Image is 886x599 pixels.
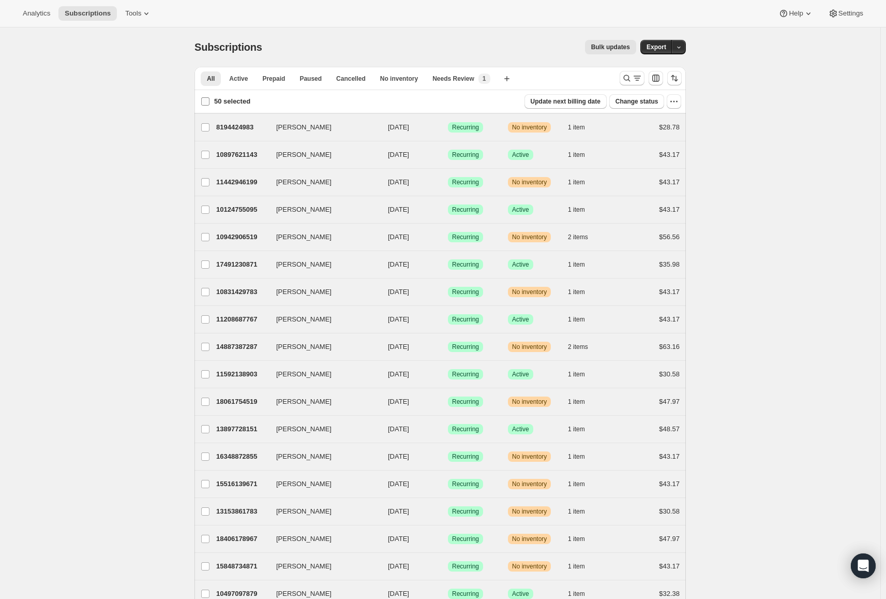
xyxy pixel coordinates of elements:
span: Settings [838,9,863,18]
span: Subscriptions [194,41,262,53]
span: [PERSON_NAME] [276,204,332,215]
span: [DATE] [388,507,409,515]
span: Needs Review [432,75,474,83]
p: 11442946199 [216,177,268,187]
div: 11208687767[PERSON_NAME][DATE]SuccessRecurringSuccessActive1 item$43.17 [216,312,680,327]
div: 10831429783[PERSON_NAME][DATE]SuccessRecurringWarningNo inventory1 item$43.17 [216,285,680,299]
span: [PERSON_NAME] [276,369,332,379]
span: 1 item [568,151,585,159]
p: 10942906519 [216,232,268,242]
button: Analytics [17,6,56,21]
span: Recurring [452,151,479,159]
span: Update next billing date [531,97,600,106]
span: Tools [125,9,141,18]
span: $48.57 [659,425,680,433]
span: 1 item [568,535,585,543]
span: [DATE] [388,480,409,488]
span: Recurring [452,288,479,296]
span: 1 item [568,452,585,461]
span: 1 item [568,590,585,598]
span: 1 item [568,123,585,132]
button: Settings [822,6,869,21]
span: No inventory [512,562,547,571]
button: 2 items [568,230,599,244]
span: Active [512,370,529,378]
div: Open Intercom Messenger [851,553,876,578]
p: 13153861783 [216,506,268,517]
span: [DATE] [388,370,409,378]
span: $43.17 [659,206,680,213]
span: [PERSON_NAME] [276,561,332,572]
span: Bulk updates [591,43,630,51]
span: Cancelled [336,75,366,83]
span: $43.17 [659,288,680,296]
span: Help [789,9,803,18]
div: 13153861783[PERSON_NAME][DATE]SuccessRecurringWarningNo inventory1 item$30.58 [216,504,680,519]
span: Recurring [452,343,479,351]
button: [PERSON_NAME] [270,284,373,300]
span: 1 item [568,507,585,516]
span: Recurring [452,178,479,186]
span: [DATE] [388,178,409,186]
span: Active [512,590,529,598]
button: [PERSON_NAME] [270,201,373,218]
button: [PERSON_NAME] [270,448,373,465]
div: 17491230871[PERSON_NAME][DATE]SuccessRecurringSuccessActive1 item$35.98 [216,257,680,272]
button: Bulk updates [585,40,636,54]
div: 10124755095[PERSON_NAME][DATE]SuccessRecurringSuccessActive1 item$43.17 [216,202,680,217]
span: Recurring [452,535,479,543]
p: 17491230871 [216,259,268,270]
button: 1 item [568,257,596,272]
span: Recurring [452,123,479,132]
span: 1 item [568,288,585,296]
button: Create new view [499,71,515,86]
span: [PERSON_NAME] [276,177,332,187]
span: $43.17 [659,178,680,186]
span: [PERSON_NAME] [276,534,332,544]
span: Recurring [452,315,479,324]
span: Change status [615,97,658,106]
button: 1 item [568,202,596,217]
span: Recurring [452,206,479,214]
button: [PERSON_NAME] [270,119,373,136]
p: 14887387287 [216,342,268,352]
span: All [207,75,215,83]
button: Help [772,6,819,21]
span: Paused [299,75,322,83]
span: Recurring [452,590,479,598]
p: 10831429783 [216,287,268,297]
span: [PERSON_NAME] [276,424,332,434]
span: $43.17 [659,480,680,488]
p: 10124755095 [216,204,268,215]
span: 1 item [568,370,585,378]
span: [PERSON_NAME] [276,287,332,297]
span: 1 [483,75,486,83]
button: 1 item [568,395,596,409]
span: [PERSON_NAME] [276,259,332,270]
div: 18061754519[PERSON_NAME][DATE]SuccessRecurringWarningNo inventory1 item$47.97 [216,395,680,409]
span: No inventory [512,535,547,543]
span: [DATE] [388,206,409,213]
span: No inventory [512,480,547,488]
span: Recurring [452,233,479,241]
p: 11208687767 [216,314,268,325]
span: 1 item [568,562,585,571]
button: 1 item [568,422,596,436]
p: 11592138903 [216,369,268,379]
span: [DATE] [388,398,409,405]
span: $47.97 [659,398,680,405]
button: Update next billing date [524,94,607,109]
span: [PERSON_NAME] [276,122,332,133]
span: [DATE] [388,535,409,543]
span: Export [647,43,666,51]
span: [PERSON_NAME] [276,479,332,489]
span: Recurring [452,562,479,571]
span: [PERSON_NAME] [276,232,332,242]
button: 1 item [568,559,596,574]
span: 1 item [568,480,585,488]
span: Recurring [452,452,479,461]
span: 1 item [568,398,585,406]
div: 8194424983[PERSON_NAME][DATE]SuccessRecurringWarningNo inventory1 item$28.78 [216,120,680,135]
p: 15516139671 [216,479,268,489]
p: 8194424983 [216,122,268,133]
